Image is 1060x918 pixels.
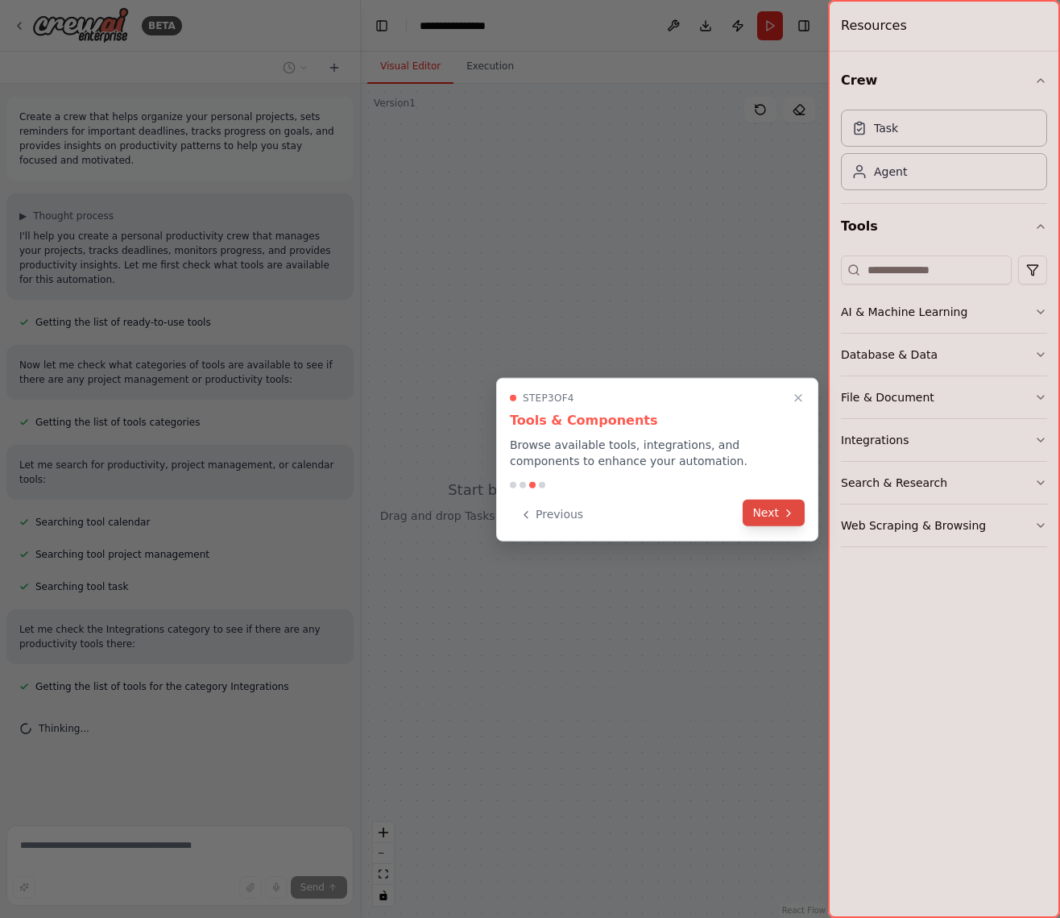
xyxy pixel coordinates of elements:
[510,411,805,430] h3: Tools & Components
[510,501,593,528] button: Previous
[510,437,805,469] p: Browse available tools, integrations, and components to enhance your automation.
[743,500,805,526] button: Next
[789,388,808,408] button: Close walkthrough
[523,392,574,405] span: Step 3 of 4
[371,15,393,37] button: Hide left sidebar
